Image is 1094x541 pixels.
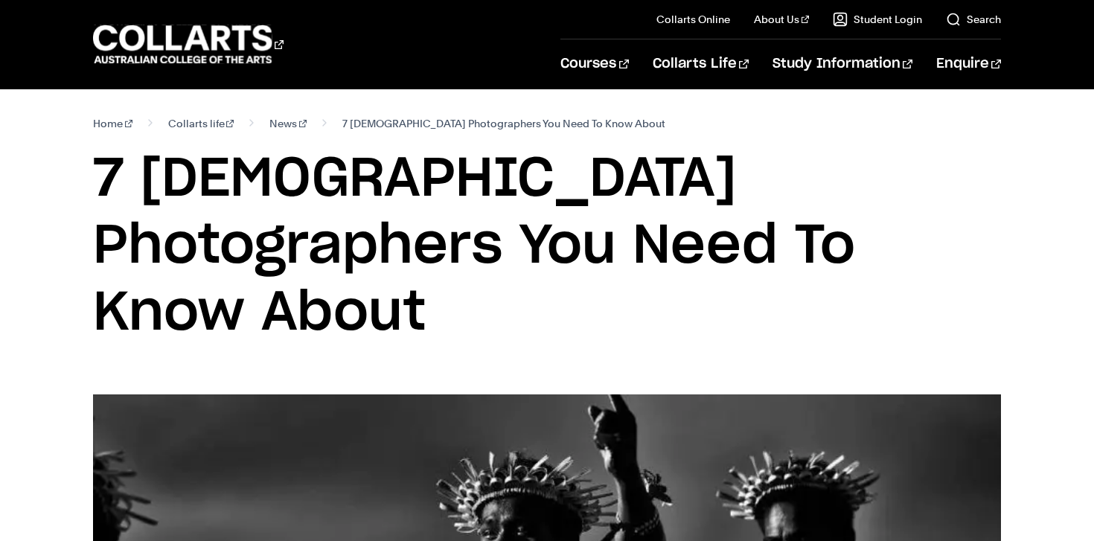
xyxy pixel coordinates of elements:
[946,12,1001,27] a: Search
[93,146,1001,347] h1: 7 [DEMOGRAPHIC_DATA] Photographers You Need To Know About
[560,39,628,89] a: Courses
[833,12,922,27] a: Student Login
[93,23,284,65] div: Go to homepage
[754,12,809,27] a: About Us
[93,113,132,134] a: Home
[772,39,912,89] a: Study Information
[653,39,749,89] a: Collarts Life
[936,39,1001,89] a: Enquire
[168,113,234,134] a: Collarts life
[269,113,307,134] a: News
[656,12,730,27] a: Collarts Online
[342,113,665,134] span: 7 [DEMOGRAPHIC_DATA] Photographers You Need To Know About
